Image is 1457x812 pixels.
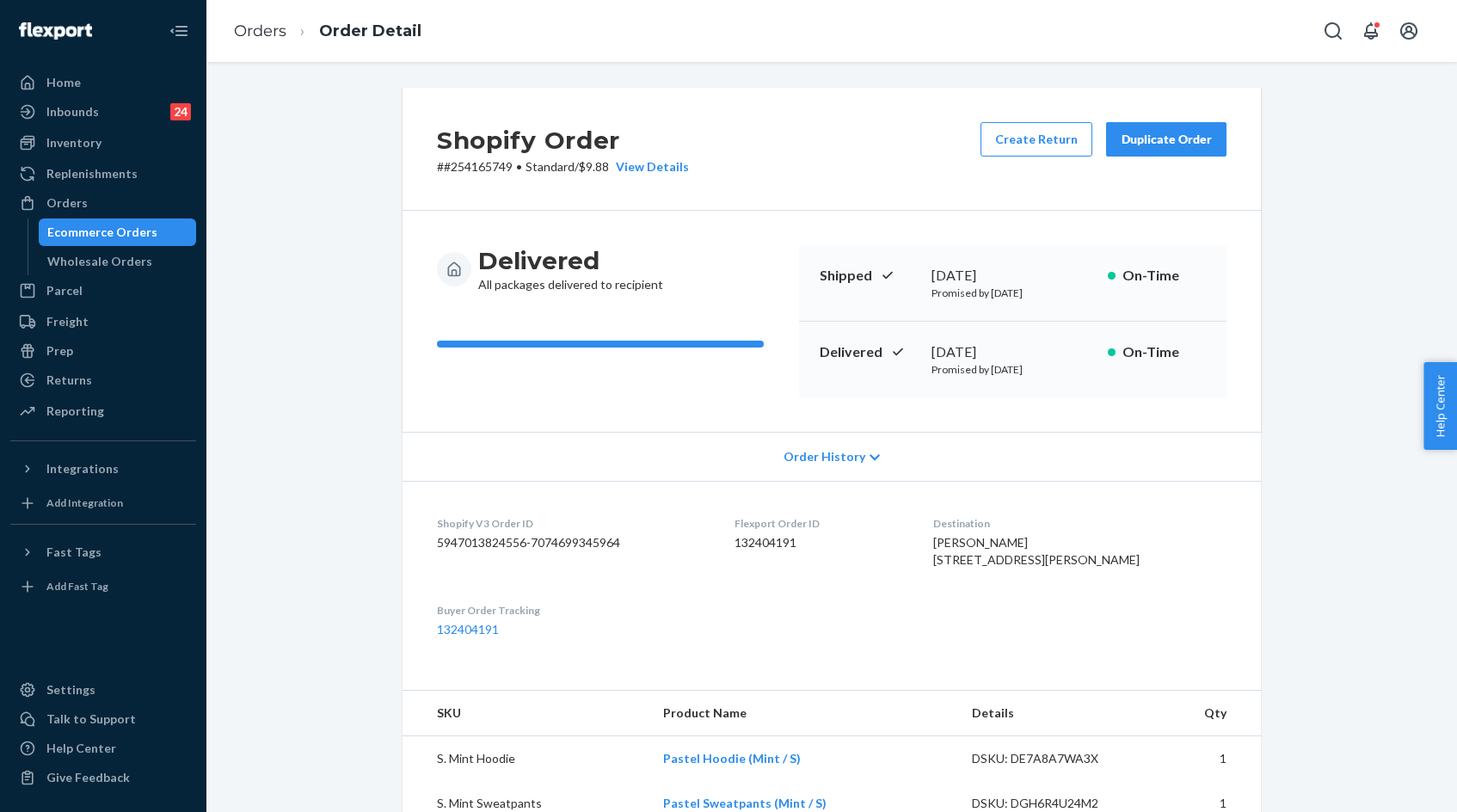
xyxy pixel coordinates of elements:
button: Give Feedback [10,764,196,791]
a: Prep [10,337,196,365]
dt: Shopify V3 Order ID [437,516,707,531]
a: Orders [10,189,196,217]
p: Promised by [DATE] [931,286,1094,300]
div: Duplicate Order [1121,131,1212,148]
a: Add Fast Tag [10,573,196,600]
div: Add Integration [46,495,123,510]
div: Give Feedback [46,769,130,786]
td: 1 [1147,736,1261,782]
a: Settings [10,676,196,704]
div: Replenishments [46,165,138,182]
button: Open account menu [1392,14,1426,48]
div: Freight [46,313,89,330]
div: Inventory [46,134,101,151]
td: S. Mint Hoodie [403,736,649,782]
a: Pastel Sweatpants (Mint / S) [663,796,827,810]
a: Reporting [10,397,196,425]
a: Pastel Hoodie (Mint / S) [663,751,801,766]
a: Wholesale Orders [39,248,197,275]
button: View Details [609,158,689,175]
div: Returns [46,372,92,389]
dd: 132404191 [735,534,907,551]
h2: Shopify Order [437,122,689,158]
div: Inbounds [46,103,99,120]
p: Delivered [820,342,918,362]
th: Details [958,691,1147,736]
dd: 5947013824556-7074699345964 [437,534,707,551]
div: All packages delivered to recipient [478,245,663,293]
div: DSKU: DE7A8A7WA3X [972,750,1134,767]
th: Product Name [649,691,958,736]
div: 24 [170,103,191,120]
div: Wholesale Orders [47,253,152,270]
a: Home [10,69,196,96]
span: [PERSON_NAME] [STREET_ADDRESS][PERSON_NAME] [933,535,1140,567]
div: Integrations [46,460,119,477]
h3: Delivered [478,245,663,276]
p: # #254165749 / $9.88 [437,158,689,175]
dt: Flexport Order ID [735,516,907,531]
div: Talk to Support [46,710,136,728]
div: Ecommerce Orders [47,224,157,241]
div: Orders [46,194,88,212]
span: Order History [784,448,865,465]
a: Replenishments [10,160,196,188]
div: Home [46,74,81,91]
th: Qty [1147,691,1261,736]
button: Close Navigation [162,14,196,48]
button: Fast Tags [10,538,196,566]
p: On-Time [1122,266,1206,286]
img: Flexport logo [19,22,92,40]
button: Help Center [1423,362,1457,450]
button: Open Search Box [1316,14,1350,48]
div: Help Center [46,740,116,757]
span: Standard [526,159,575,174]
button: Duplicate Order [1106,122,1226,157]
span: • [516,159,522,174]
a: 132404191 [437,622,499,637]
a: Inventory [10,129,196,157]
a: Help Center [10,735,196,762]
dt: Buyer Order Tracking [437,603,707,618]
button: Create Return [981,122,1092,157]
a: Add Integration [10,489,196,517]
p: Promised by [DATE] [931,362,1094,377]
div: Settings [46,681,95,698]
dt: Destination [933,516,1226,531]
div: [DATE] [931,266,1094,286]
p: Shipped [820,266,918,286]
a: Order Detail [319,22,421,40]
iframe: Opens a widget where you can chat to one of our agents [1345,760,1440,803]
button: Talk to Support [10,705,196,733]
a: Inbounds24 [10,98,196,126]
button: Integrations [10,455,196,483]
a: Parcel [10,277,196,304]
div: Add Fast Tag [46,579,108,594]
a: Orders [234,22,286,40]
div: Reporting [46,403,104,420]
a: Freight [10,308,196,335]
a: Returns [10,366,196,394]
div: [DATE] [931,342,1094,362]
th: SKU [403,691,649,736]
ol: breadcrumbs [220,6,435,57]
a: Ecommerce Orders [39,218,197,246]
div: DSKU: DGH6R4U24M2 [972,795,1134,812]
button: Open notifications [1354,14,1388,48]
div: Prep [46,342,73,360]
div: Fast Tags [46,544,101,561]
p: On-Time [1122,342,1206,362]
div: Parcel [46,282,83,299]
